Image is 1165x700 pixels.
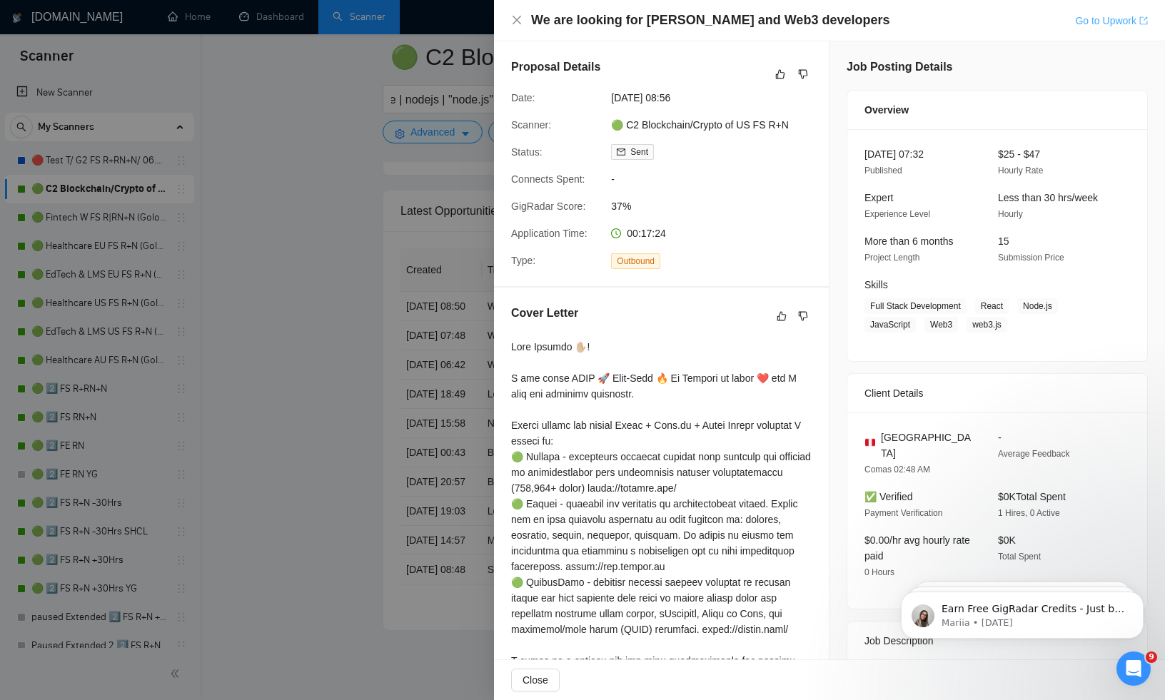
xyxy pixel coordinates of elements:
span: Type: [511,255,535,266]
button: dislike [795,66,812,83]
button: like [772,66,789,83]
span: Payment Verification [864,508,942,518]
span: web3.js [967,317,1007,333]
span: Comas 02:48 AM [864,465,930,475]
span: Published [864,166,902,176]
span: like [775,69,785,80]
span: dislike [798,310,808,322]
span: Project Length [864,253,919,263]
iframe: Intercom live chat [1116,651,1151,686]
span: 37% [611,198,825,214]
button: dislike [795,308,812,325]
h5: Job Posting Details [847,59,952,76]
button: like [773,308,790,325]
span: like [777,310,787,322]
span: Close [523,672,548,688]
span: [GEOGRAPHIC_DATA] [881,430,975,461]
span: JavaScript [864,317,916,333]
span: [DATE] 07:32 [864,148,924,160]
span: Expert [864,192,893,203]
div: Job Description [864,622,1130,660]
span: dislike [798,69,808,80]
h4: We are looking for [PERSON_NAME] and Web3 developers [531,11,889,29]
a: Go to Upworkexport [1075,15,1148,26]
span: Total Spent [998,552,1041,562]
span: Full Stack Development [864,298,967,314]
span: [DATE] 08:56 [611,90,825,106]
span: Sent [630,147,648,157]
img: 🇵🇪 [865,437,875,447]
span: Connects Spent: [511,173,585,185]
button: Close [511,669,560,691]
span: Submission Price [998,253,1064,263]
span: Hourly Rate [998,166,1043,176]
span: Skills [864,279,888,290]
div: Client Details [864,374,1130,412]
span: 00:17:24 [627,228,666,239]
span: close [511,14,523,26]
span: clock-circle [611,228,621,238]
span: - [611,171,825,187]
h5: Cover Letter [511,305,578,322]
span: Hourly [998,209,1023,219]
iframe: Intercom notifications message [879,562,1165,661]
span: More than 6 months [864,235,954,247]
h5: Proposal Details [511,59,600,76]
span: Less than 30 hrs/week [998,192,1098,203]
span: Scanner: [511,119,551,131]
span: - [998,432,1002,443]
span: mail [617,148,625,156]
span: React [975,298,1009,314]
span: $0K [998,534,1016,546]
span: $0.00/hr avg hourly rate paid [864,534,970,562]
span: 1 Hires, 0 Active [998,508,1060,518]
span: ✅ Verified [864,491,913,502]
span: GigRadar Score: [511,201,585,212]
span: Web3 [924,317,958,333]
span: Average Feedback [998,449,1070,459]
span: 🟢 C2 Blockchain/Crypto of US FS R+N [611,117,825,133]
span: 9 [1146,651,1157,663]
span: $25 - $47 [998,148,1040,160]
span: Outbound [611,253,660,269]
span: 15 [998,235,1009,247]
span: Experience Level [864,209,930,219]
span: Application Time: [511,228,587,239]
span: Date: [511,92,535,103]
span: 0 Hours [864,567,894,577]
span: Overview [864,102,909,118]
button: Close [511,14,523,26]
span: Status: [511,146,543,158]
span: Node.js [1017,298,1058,314]
span: $0K Total Spent [998,491,1066,502]
span: export [1139,16,1148,25]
